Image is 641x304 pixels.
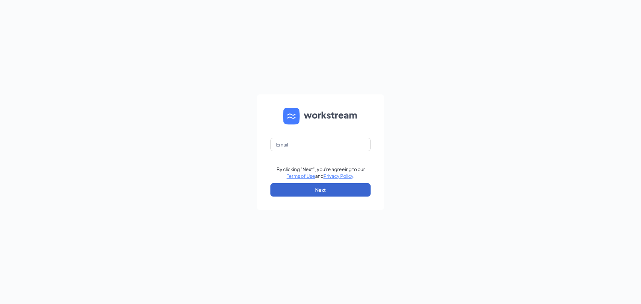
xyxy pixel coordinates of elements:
[276,166,365,179] div: By clicking "Next", you're agreeing to our and .
[270,183,371,197] button: Next
[283,108,358,124] img: WS logo and Workstream text
[270,138,371,151] input: Email
[324,173,353,179] a: Privacy Policy
[287,173,315,179] a: Terms of Use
